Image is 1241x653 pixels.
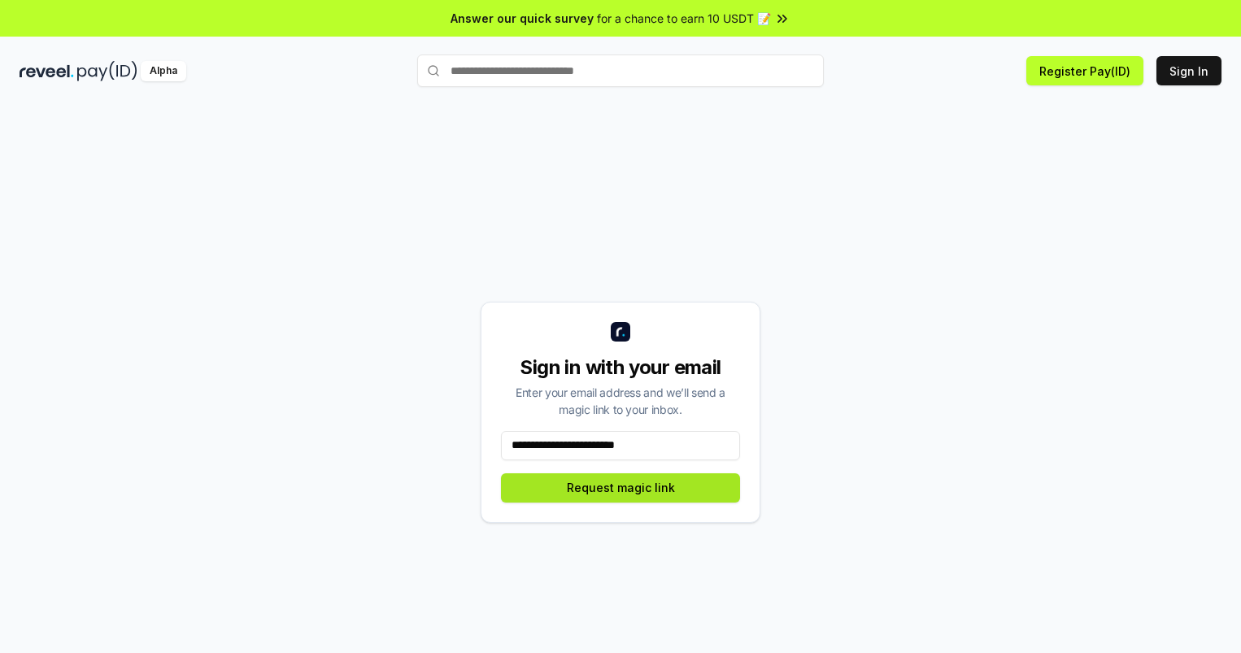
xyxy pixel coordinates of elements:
button: Register Pay(ID) [1026,56,1143,85]
div: Enter your email address and we’ll send a magic link to your inbox. [501,384,740,418]
button: Request magic link [501,473,740,503]
span: Answer our quick survey [451,10,594,27]
div: Alpha [141,61,186,81]
img: reveel_dark [20,61,74,81]
span: for a chance to earn 10 USDT 📝 [597,10,771,27]
div: Sign in with your email [501,355,740,381]
img: logo_small [611,322,630,342]
img: pay_id [77,61,137,81]
button: Sign In [1156,56,1221,85]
